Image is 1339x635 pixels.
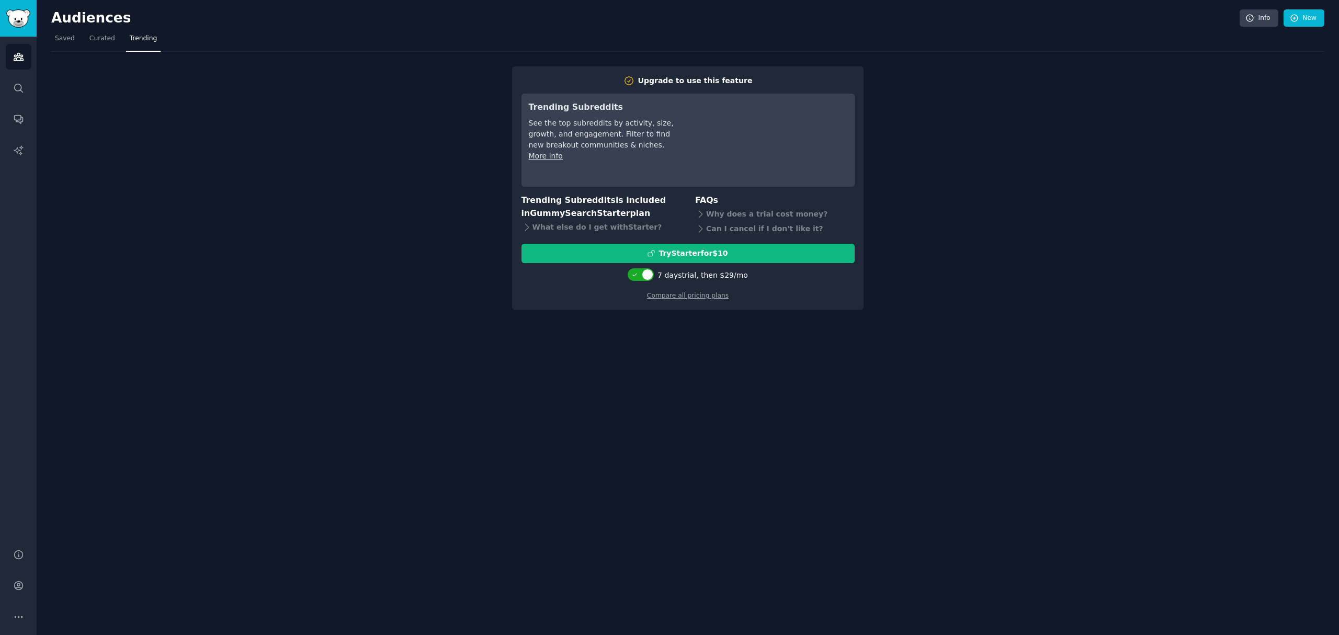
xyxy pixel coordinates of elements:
a: More info [529,152,563,160]
img: GummySearch logo [6,9,30,28]
a: New [1284,9,1324,27]
a: Compare all pricing plans [647,292,729,299]
h3: Trending Subreddits [529,101,676,114]
div: Can I cancel if I don't like it? [695,222,855,236]
a: Saved [51,30,78,52]
div: Try Starter for $10 [659,248,728,259]
a: Curated [86,30,119,52]
span: Trending [130,34,157,43]
button: TryStarterfor$10 [521,244,855,263]
iframe: YouTube video player [690,101,847,179]
a: Info [1240,9,1278,27]
span: Curated [89,34,115,43]
h2: Audiences [51,10,1240,27]
div: Why does a trial cost money? [695,207,855,222]
h3: FAQs [695,194,855,207]
a: Trending [126,30,161,52]
div: 7 days trial, then $ 29 /mo [657,270,748,281]
span: Saved [55,34,75,43]
div: Upgrade to use this feature [638,75,753,86]
h3: Trending Subreddits is included in plan [521,194,681,220]
div: See the top subreddits by activity, size, growth, and engagement. Filter to find new breakout com... [529,118,676,151]
span: GummySearch Starter [530,208,630,218]
div: What else do I get with Starter ? [521,220,681,234]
